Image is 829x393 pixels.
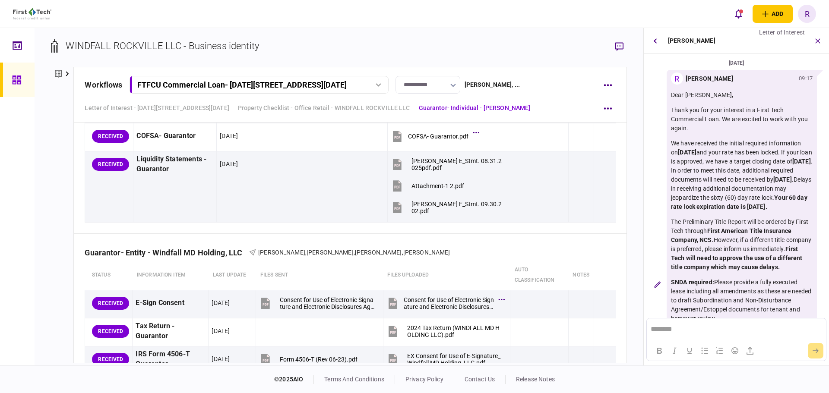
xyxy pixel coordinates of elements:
span: [PERSON_NAME] [307,249,354,256]
div: Eddie Ni E_Stmt. 09.30.202.pdf [411,201,503,214]
span: [PERSON_NAME] [403,249,450,256]
div: E-Sign Consent [136,293,205,313]
th: notes [568,260,594,290]
button: open adding identity options [753,5,793,23]
span: [PERSON_NAME] [355,249,402,256]
div: RECEIVED [92,297,129,310]
a: Guarantor- Individual - [PERSON_NAME] [419,104,531,113]
button: 2024 Tax Return (WINDFALL MD HOLDING LLC).pdf [386,321,503,341]
div: workflows [85,79,122,91]
strong: First Tech will need to approve the use of a different title company which may cause delays. [671,245,802,270]
div: [DATE] [212,355,230,363]
a: Letter of Interest - [DATE][STREET_ADDRESS][DATE] [85,104,229,113]
button: Underline [682,345,697,357]
div: IRS Form 4506-T Guarantor [136,349,205,369]
u: SNDA required: [671,279,714,286]
div: R [671,72,683,85]
span: [PERSON_NAME] [258,249,305,256]
div: [DATE] [647,58,826,68]
th: Information item [133,260,209,290]
a: privacy policy [405,376,443,383]
div: Consent for Use of Electronic Signature and Electronic Disclosures Agreement Editable.pdf [280,296,375,310]
button: EX Consent for Use of E-Signature_Windfall MD Holding, LLC.pdf [386,349,503,369]
div: [PERSON_NAME] , ... [465,80,520,89]
div: Consent for Use of Electronic Signature and Electronic Disclosures Agreement Editable.pdf [404,296,494,310]
button: Eddie Ni E_Stmt. 08.31.2025pdf.pdf [391,154,503,174]
div: [PERSON_NAME] [668,28,715,53]
span: , [402,249,403,256]
p: Thank you for your interest in a First Tech Commercial Loan. We are excited to work with you again. [671,106,813,133]
div: 2024 Tax Return (WINDFALL MD HOLDING LLC).pdf [407,324,503,338]
button: Consent for Use of Electronic Signature and Electronic Disclosures Agreement Editable.pdf [386,293,503,313]
div: [DATE] [212,299,230,307]
button: Bold [652,345,667,357]
button: R [798,5,816,23]
div: Liquidity Statements - Guarantor [136,154,213,174]
a: terms and conditions [324,376,384,383]
div: [DATE] [212,327,230,335]
button: COFSA- Guarantor.pdf [391,126,477,146]
span: , [354,249,355,256]
button: Italic [667,345,682,357]
a: release notes [516,376,555,383]
div: EX Consent for Use of E-Signature_Windfall MD Holding, LLC.pdf [407,352,503,366]
iframe: Rich Text Area [647,318,826,340]
div: [DATE] [220,132,238,140]
div: FTFCU Commercial Loan - [DATE][STREET_ADDRESS][DATE] [137,80,347,89]
th: status [85,260,133,290]
th: auto classification [510,260,569,290]
div: RECEIVED [92,353,129,366]
div: Eddie Ni E_Stmt. 08.31.2025pdf.pdf [411,157,503,171]
a: contact us [465,376,495,383]
p: We have received the initial required information on and your rate has been locked. If your loan ... [671,139,813,211]
div: Guarantor- Entity - Windfall MD Holding, LLC [85,248,249,257]
button: open notifications list [729,5,747,23]
th: last update [209,260,256,290]
strong: [DATE]. [773,176,794,183]
strong: First American Title Insurance Company, NCS. [671,227,792,243]
p: Please provide a fully executed lease including all amendments as these are needed to draft Subor... [671,278,813,323]
button: Form 4506-T (Rev 06-23).pdf [259,349,358,369]
strong: Your 60 day rate lock expiration date is [DATE]. [671,194,807,210]
p: Dear [PERSON_NAME], [671,91,813,100]
div: RECEIVED [92,325,129,338]
th: files sent [256,260,383,290]
div: [DATE] [220,160,238,168]
div: RECEIVED [92,130,129,143]
span: , [305,249,307,256]
img: client company logo [13,8,51,19]
p: The Preliminary Title Report will be ordered by First Tech through However, if a different title ... [671,217,813,272]
div: Attachment-1 2.pdf [411,182,464,189]
button: Numbered list [712,345,727,357]
div: COFSA- Guarantor [136,126,213,146]
div: 09:17 [799,74,813,83]
div: Tax Return - Guarantor [136,321,205,341]
button: Attachment-1 2.pdf [391,176,464,195]
button: Consent for Use of Electronic Signature and Electronic Disclosures Agreement Editable.pdf [259,293,375,313]
button: Bullet list [697,345,712,357]
button: Eddie Ni E_Stmt. 09.30.202.pdf [391,198,503,217]
strong: [DATE] [792,158,811,165]
button: Emojis [728,345,742,357]
div: Letter of Interest [759,28,805,37]
div: [PERSON_NAME] [686,74,733,83]
div: RECEIVED [92,158,129,171]
div: COFSA- Guarantor.pdf [408,133,468,140]
div: © 2025 AIO [274,375,314,384]
a: Property Checklist - Office Retail - WINDFALL ROCKVILLE LLC [238,104,410,113]
div: WINDFALL ROCKVILLE LLC - Business identity [66,39,259,53]
strong: [DATE] [678,149,696,156]
th: Files uploaded [383,260,510,290]
button: FTFCU Commercial Loan- [DATE][STREET_ADDRESS][DATE] [130,76,389,94]
div: Form 4506-T (Rev 06-23).pdf [280,356,358,363]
